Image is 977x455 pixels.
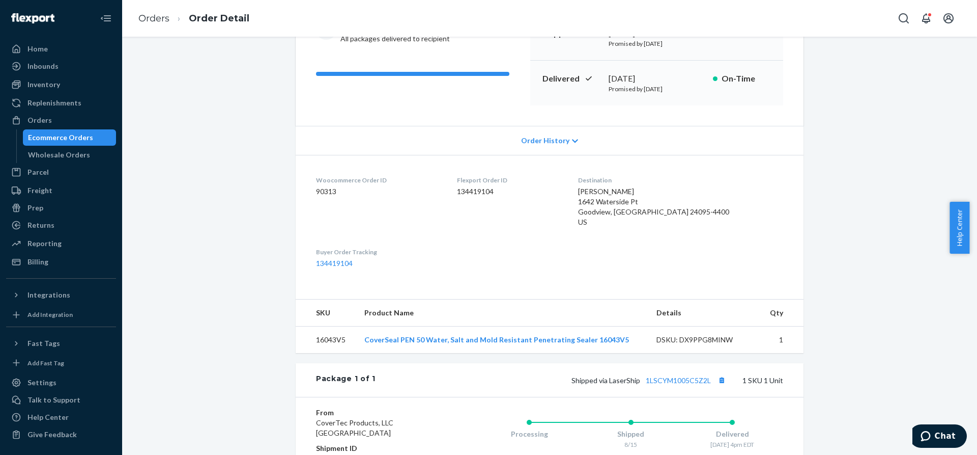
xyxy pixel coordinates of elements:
dt: Destination [578,176,783,184]
th: Product Name [356,300,648,327]
div: Package 1 of 1 [316,373,376,387]
div: Reporting [27,238,62,249]
dt: Buyer Order Tracking [316,248,441,256]
div: Billing [27,257,48,267]
a: Add Integration [6,307,116,323]
div: 1 SKU 1 Unit [376,373,783,387]
th: Qty [760,300,803,327]
span: [PERSON_NAME] 1642 Waterside Pt Goodview, [GEOGRAPHIC_DATA] 24095-4400 US [578,187,729,226]
a: Parcel [6,164,116,180]
div: Ecommerce Orders [28,132,93,143]
a: 1LSCYM1005C5Z2L [646,376,711,385]
dt: Woocommerce Order ID [316,176,441,184]
a: Orders [138,13,169,24]
a: Billing [6,254,116,270]
div: Add Fast Tag [27,359,64,367]
a: Prep [6,200,116,216]
div: Shipped [580,429,682,439]
div: Help Center [27,412,69,422]
img: Flexport logo [11,13,54,23]
button: Open Search Box [894,8,914,29]
div: Settings [27,378,56,388]
p: On-Time [722,73,771,85]
div: Inventory [27,79,60,90]
div: Give Feedback [27,430,77,440]
div: Orders [27,115,52,125]
a: Wholesale Orders [23,147,117,163]
dt: Shipment ID [316,443,438,453]
th: SKU [296,300,356,327]
div: Inbounds [27,61,59,71]
button: Help Center [950,202,969,254]
ol: breadcrumbs [130,4,257,34]
button: Open account menu [938,8,959,29]
div: Integrations [27,290,70,300]
p: Promised by [DATE] [609,85,705,93]
button: Talk to Support [6,392,116,408]
dt: From [316,408,438,418]
dd: 134419104 [457,186,561,197]
a: 134419104 [316,259,353,267]
button: Copy tracking number [715,373,728,387]
button: Give Feedback [6,426,116,443]
div: 8/15 [580,440,682,449]
div: Processing [478,429,580,439]
div: Add Integration [27,310,73,319]
a: CoverSeal PEN 50 Water, Salt and Mold Resistant Penetrating Sealer 16043V5 [364,335,629,344]
div: DSKU: DX9PPG8MINW [656,335,752,345]
div: Talk to Support [27,395,80,405]
span: Shipped via LaserShip [571,376,728,385]
div: Prep [27,203,43,213]
a: Inbounds [6,58,116,74]
a: Add Fast Tag [6,356,116,371]
iframe: Opens a widget where you can chat to one of our agents [912,424,967,450]
a: Ecommerce Orders [23,129,117,146]
a: Inventory [6,76,116,93]
span: Order History [521,136,569,146]
div: [DATE] 4pm EDT [681,440,783,449]
p: Promised by [DATE] [609,39,705,48]
div: Home [27,44,48,54]
a: Replenishments [6,95,116,111]
p: Delivered [542,73,600,85]
a: Help Center [6,409,116,425]
a: Settings [6,374,116,391]
a: Home [6,41,116,57]
a: Returns [6,217,116,233]
div: Wholesale Orders [28,150,90,160]
div: Replenishments [27,98,81,108]
a: Orders [6,112,116,128]
th: Details [648,300,760,327]
div: Delivered [681,429,783,439]
div: Freight [27,185,52,196]
td: 16043V5 [296,327,356,354]
span: CoverTec Products, LLC [GEOGRAPHIC_DATA] [316,418,393,437]
dd: 90313 [316,186,441,197]
dt: Flexport Order ID [457,176,561,184]
div: Returns [27,220,54,230]
div: Parcel [27,167,49,177]
button: Open notifications [916,8,936,29]
a: Reporting [6,235,116,252]
a: Freight [6,182,116,199]
button: Fast Tags [6,335,116,352]
div: Fast Tags [27,338,60,349]
td: 1 [760,327,803,354]
div: [DATE] [609,73,705,85]
button: Close Navigation [96,8,116,29]
button: Integrations [6,287,116,303]
a: Order Detail [189,13,249,24]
